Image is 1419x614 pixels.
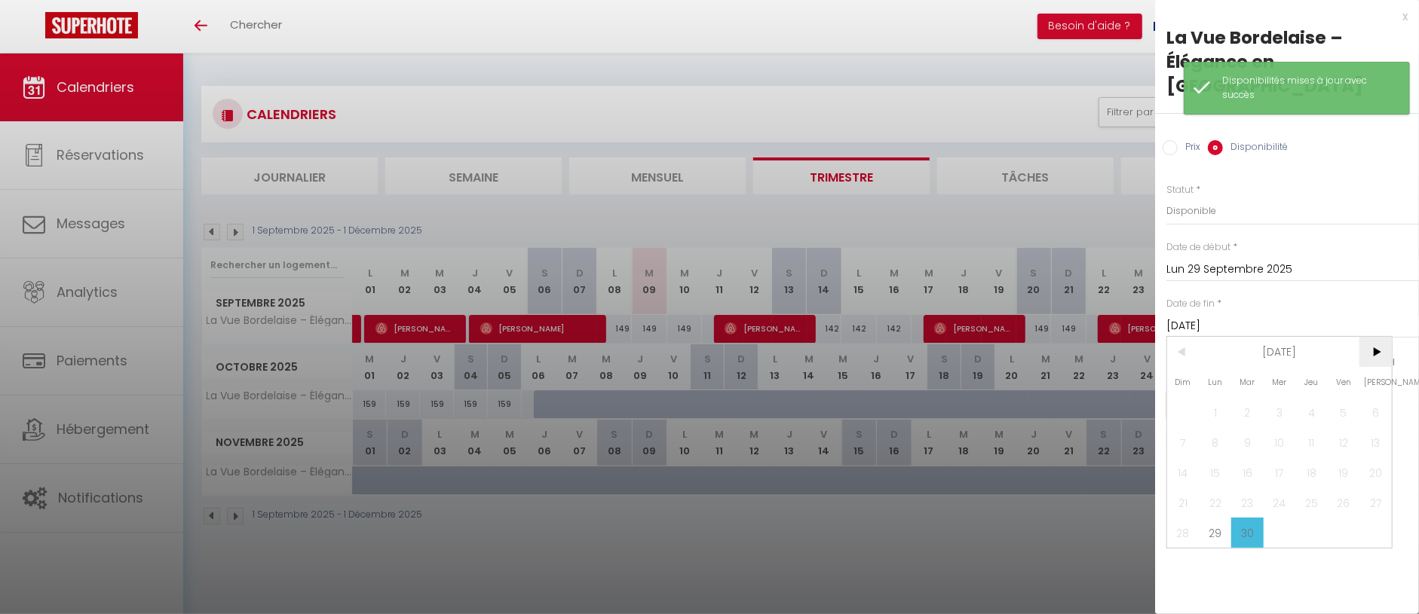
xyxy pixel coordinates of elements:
[1167,518,1200,548] span: 28
[1295,397,1328,427] span: 4
[1359,487,1392,518] span: 27
[1295,457,1328,487] span: 18
[1295,487,1328,518] span: 25
[1200,367,1232,397] span: Lun
[1200,337,1360,367] span: [DATE]
[1200,427,1232,457] span: 8
[1359,457,1392,487] span: 20
[1295,367,1328,397] span: Jeu
[1166,240,1231,255] label: Date de début
[1328,427,1360,457] span: 12
[1166,26,1408,98] div: La Vue Bordelaise – Élégance en [GEOGRAPHIC_DATA]
[1264,367,1296,397] span: Mer
[1264,487,1296,518] span: 24
[1328,397,1360,427] span: 5
[1200,397,1232,427] span: 1
[12,6,57,51] button: Ouvrir le widget de chat LiveChat
[1167,427,1200,457] span: 7
[1222,74,1394,102] div: Disponibilités mises à jour avec succès
[1166,297,1215,311] label: Date de fin
[1167,457,1200,487] span: 14
[1231,518,1264,548] span: 30
[1167,337,1200,367] span: <
[1264,457,1296,487] span: 17
[1167,487,1200,518] span: 21
[1200,457,1232,487] span: 15
[1223,140,1288,157] label: Disponibilité
[1178,140,1200,157] label: Prix
[1295,427,1328,457] span: 11
[1359,337,1392,367] span: >
[1264,427,1296,457] span: 10
[1166,183,1194,197] label: Statut
[1328,367,1360,397] span: Ven
[1200,487,1232,518] span: 22
[1328,457,1360,487] span: 19
[1264,397,1296,427] span: 3
[1359,427,1392,457] span: 13
[1231,487,1264,518] span: 23
[1359,397,1392,427] span: 6
[1328,487,1360,518] span: 26
[1200,518,1232,548] span: 29
[1231,367,1264,397] span: Mar
[1231,427,1264,457] span: 9
[1167,367,1200,397] span: Dim
[1231,397,1264,427] span: 2
[1359,367,1392,397] span: [PERSON_NAME]
[1231,457,1264,487] span: 16
[1155,8,1408,26] div: x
